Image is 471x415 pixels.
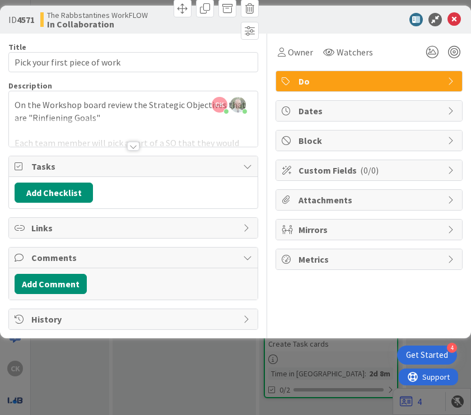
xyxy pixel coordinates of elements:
[31,160,237,173] span: Tasks
[31,221,237,235] span: Links
[15,99,252,124] p: On the Workshop board review the Strategic Objectives that are "Rinfiening Goals"
[406,349,448,361] div: Get Started
[397,346,457,365] div: Open Get Started checklist, remaining modules: 4
[299,104,442,118] span: Dates
[299,223,442,236] span: Mirrors
[299,74,442,88] span: Do
[47,20,148,29] b: In Collaboration
[24,2,51,15] span: Support
[8,81,52,91] span: Description
[299,134,442,147] span: Block
[8,13,35,26] span: ID
[15,274,87,294] button: Add Comment
[230,97,246,113] img: DErBe1nYp22Nc7X2OmXnSLILre0GZJMB.jpg
[299,253,442,266] span: Metrics
[299,193,442,207] span: Attachments
[212,97,227,113] span: CK
[8,52,258,72] input: type card name here...
[360,165,379,176] span: ( 0/0 )
[47,11,148,20] span: The Rabbstantines WorkFLOW
[447,343,457,353] div: 4
[15,183,93,203] button: Add Checklist
[31,313,237,326] span: History
[337,45,373,59] span: Watchers
[288,45,313,59] span: Owner
[8,42,26,52] label: Title
[31,251,237,264] span: Comments
[299,164,442,177] span: Custom Fields
[17,14,35,25] b: 4571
